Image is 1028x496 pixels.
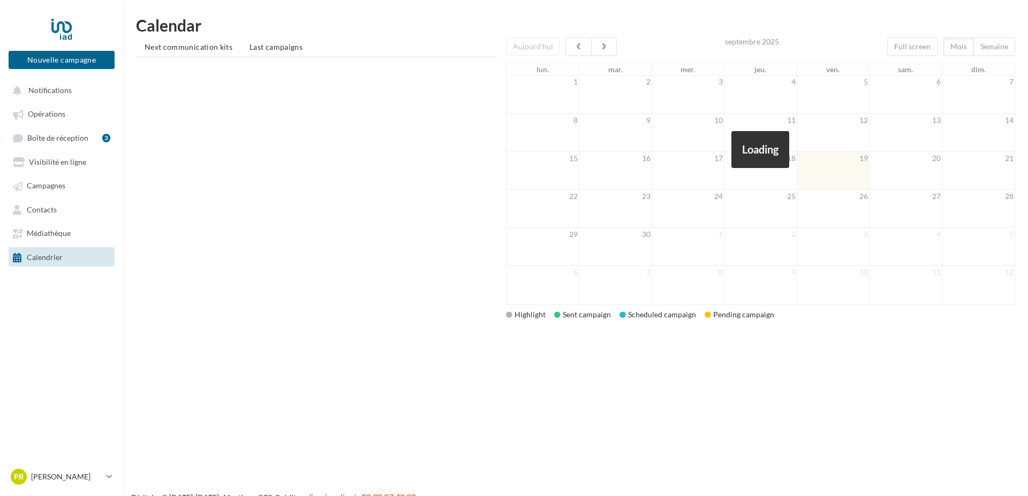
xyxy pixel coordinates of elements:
[6,80,112,100] button: Notifications
[6,104,117,123] a: Opérations
[27,253,63,262] span: Calendrier
[27,229,71,238] span: Médiathèque
[27,181,65,190] span: Campagnes
[136,17,1015,33] h1: Calendar
[9,467,115,487] a: PR [PERSON_NAME]
[27,133,88,142] span: Boîte de réception
[145,42,232,51] span: Next communication kits
[9,51,115,69] button: Nouvelle campagne
[506,309,546,320] div: Highlight
[31,471,102,482] p: [PERSON_NAME]
[6,223,117,242] a: Médiathèque
[731,131,789,168] div: Loading
[6,247,117,266] a: Calendrier
[6,128,117,148] a: Boîte de réception3
[27,205,57,214] span: Contacts
[506,37,1015,305] div: '
[102,134,110,142] div: 3
[6,175,117,195] a: Campagnes
[28,110,65,119] span: Opérations
[6,200,117,219] a: Contacts
[14,471,24,482] span: PR
[28,86,72,95] span: Notifications
[250,42,303,51] span: Last campaigns
[705,309,774,320] div: Pending campaign
[554,309,611,320] div: Sent campaign
[29,157,86,166] span: Visibilité en ligne
[6,152,117,171] a: Visibilité en ligne
[619,309,696,320] div: Scheduled campaign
